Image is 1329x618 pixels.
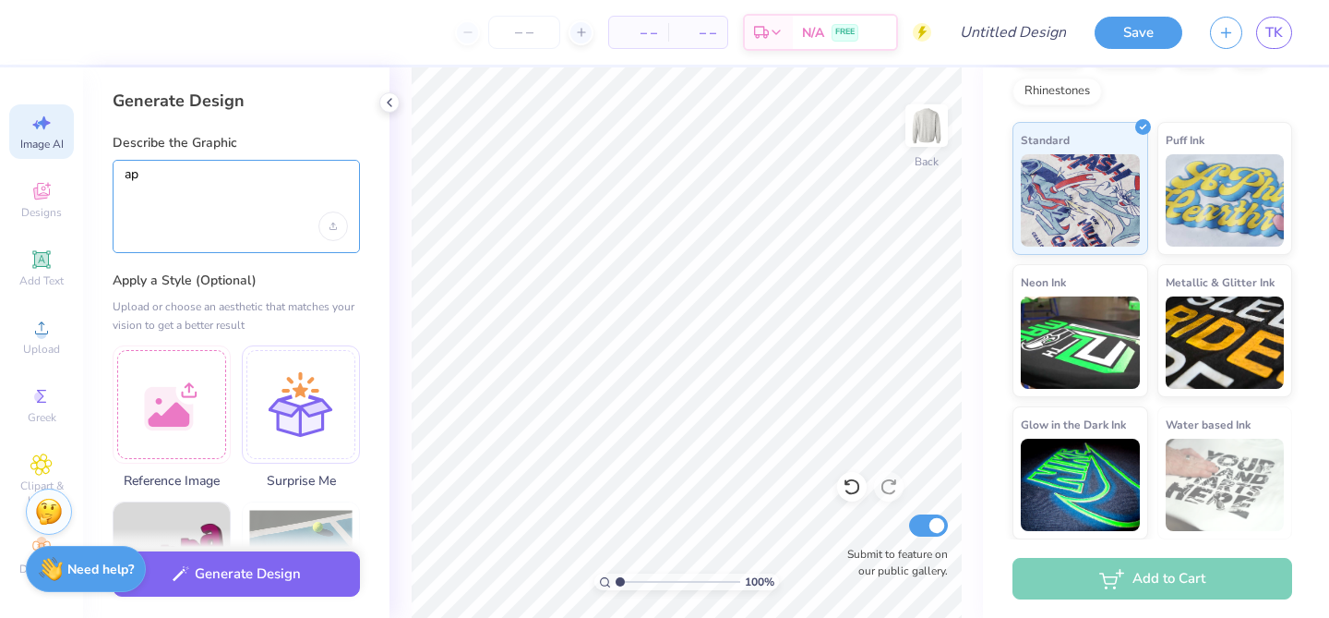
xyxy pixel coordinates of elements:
[113,471,231,491] span: Reference Image
[23,342,60,357] span: Upload
[125,166,348,212] textarea: ap
[1021,439,1140,531] img: Glow in the Dark Ink
[1166,154,1285,247] img: Puff Ink
[679,23,716,42] span: – –
[1021,130,1070,150] span: Standard
[242,471,360,491] span: Surprise Me
[620,23,657,42] span: – –
[1166,273,1275,292] span: Metallic & Glitter Ink
[318,212,348,241] div: Upload image
[113,551,360,597] button: Generate Design
[19,562,64,576] span: Decorate
[1265,22,1283,43] span: TK
[915,153,939,170] div: Back
[488,16,560,49] input: – –
[113,297,360,334] div: Upload or choose an aesthetic that matches your vision to get a better result
[67,561,134,578] strong: Need help?
[802,23,824,42] span: N/A
[21,205,62,220] span: Designs
[9,479,74,508] span: Clipart & logos
[113,90,360,112] div: Generate Design
[837,546,948,579] label: Submit to feature on our public gallery.
[1166,297,1285,389] img: Metallic & Glitter Ink
[1021,273,1066,292] span: Neon Ink
[1256,17,1292,49] a: TK
[908,107,945,144] img: Back
[745,574,774,590] span: 100 %
[1021,415,1126,434] span: Glow in the Dark Ink
[1012,78,1102,105] div: Rhinestones
[1166,130,1204,150] span: Puff Ink
[945,14,1081,51] input: Untitled Design
[1021,154,1140,247] img: Standard
[1095,17,1182,49] button: Save
[19,273,64,288] span: Add Text
[113,134,360,152] label: Describe the Graphic
[1166,439,1285,531] img: Water based Ink
[20,137,64,151] span: Image AI
[28,410,56,425] span: Greek
[1021,297,1140,389] img: Neon Ink
[113,272,360,290] label: Apply a Style (Optional)
[835,26,855,39] span: FREE
[1166,415,1251,434] span: Water based Ink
